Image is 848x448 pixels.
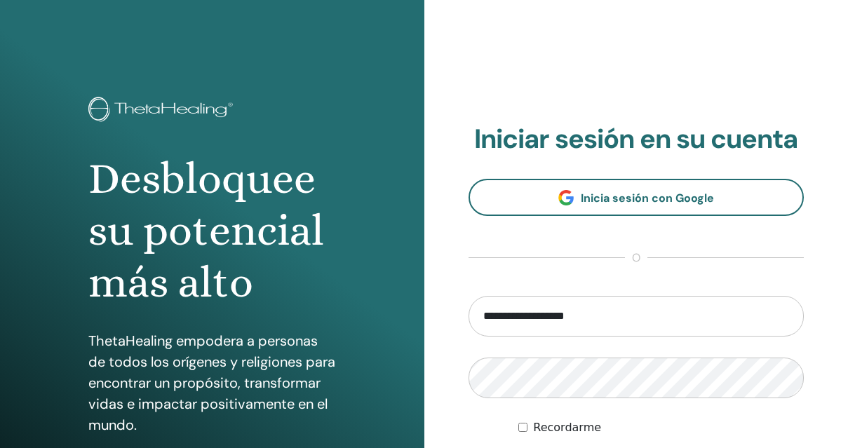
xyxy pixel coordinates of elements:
[88,330,336,435] p: ThetaHealing empodera a personas de todos los orígenes y religiones para encontrar un propósito, ...
[518,419,804,436] div: Mantenerme autenticado indefinidamente o hasta cerrar la sesión manualmente
[469,123,805,156] h2: Iniciar sesión en su cuenta
[88,153,336,309] h1: Desbloquee su potencial más alto
[533,419,601,436] label: Recordarme
[581,191,714,205] span: Inicia sesión con Google
[625,250,647,266] span: o
[469,179,805,216] a: Inicia sesión con Google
